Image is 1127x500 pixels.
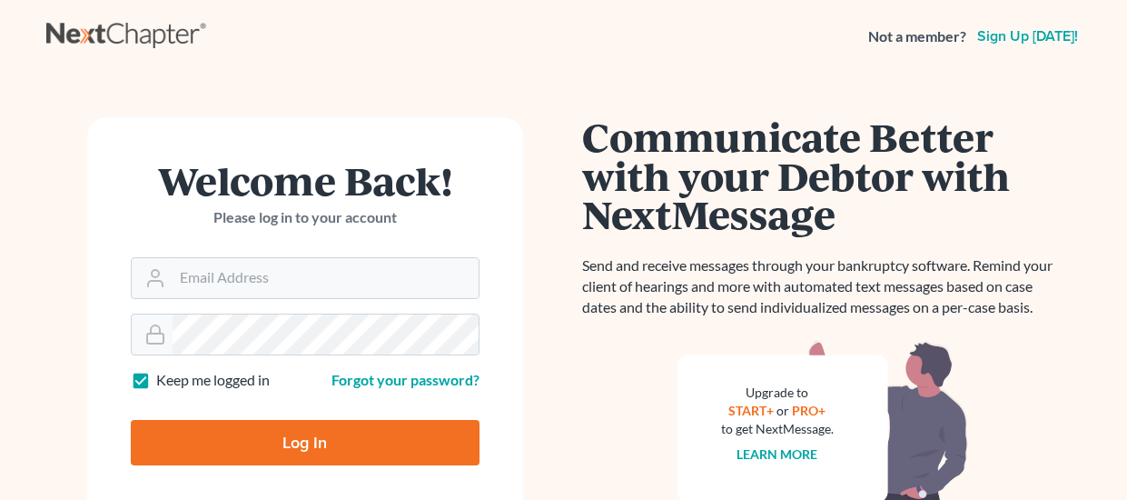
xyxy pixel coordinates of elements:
[974,29,1082,44] a: Sign up [DATE]!
[173,258,479,298] input: Email Address
[582,255,1063,318] p: Send and receive messages through your bankruptcy software. Remind your client of hearings and mo...
[131,207,479,228] p: Please log in to your account
[868,26,966,47] strong: Not a member?
[721,420,834,438] div: to get NextMessage.
[131,420,479,465] input: Log In
[737,446,817,462] a: Learn more
[728,403,774,418] a: START+
[776,403,789,418] span: or
[156,370,270,391] label: Keep me logged in
[721,384,834,402] div: Upgrade to
[331,371,479,388] a: Forgot your password?
[792,403,825,418] a: PRO+
[582,117,1063,234] h1: Communicate Better with your Debtor with NextMessage
[131,161,479,200] h1: Welcome Back!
